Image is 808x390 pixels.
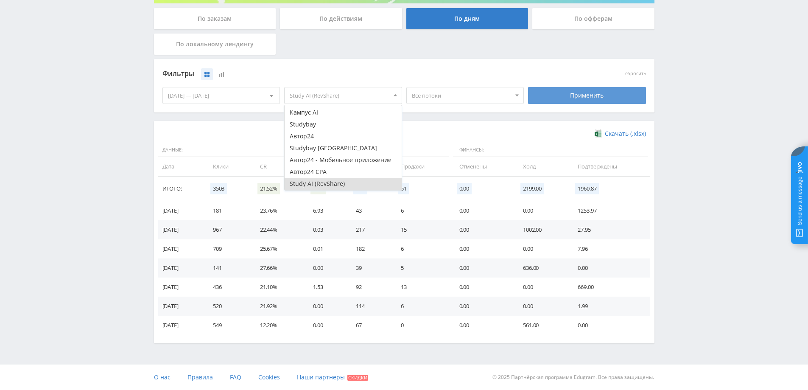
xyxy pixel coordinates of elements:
div: По заказам [154,8,276,29]
div: По локальному лендингу [154,34,276,55]
button: Studybay [GEOGRAPHIC_DATA] [285,142,402,154]
td: 21.10% [252,278,305,297]
td: 0.00 [451,316,515,335]
td: [DATE] [158,201,204,220]
td: 0.03 [305,220,347,239]
span: 0.00 [457,183,472,194]
div: По действиям [280,8,402,29]
a: Скачать (.xlsx) [595,129,646,138]
td: Итого: [158,177,204,201]
td: 0.00 [514,201,569,220]
span: Наши партнеры [297,373,345,381]
td: 0.00 [569,258,650,278]
td: 0.00 [451,239,515,258]
td: 0.00 [514,239,569,258]
td: 1002.00 [514,220,569,239]
td: 5 [392,258,451,278]
td: 0.00 [305,297,347,316]
button: Кампус AI [285,107,402,118]
td: 7.96 [569,239,650,258]
td: 141 [204,258,252,278]
td: 67 [347,316,392,335]
td: [DATE] [158,239,204,258]
td: 6 [392,297,451,316]
span: Скачать (.xlsx) [605,130,646,137]
td: 0.00 [451,220,515,239]
td: 1.53 [305,278,347,297]
a: Наши партнеры Скидки [297,365,368,390]
td: 520 [204,297,252,316]
td: 39 [347,258,392,278]
td: 0.00 [514,278,569,297]
td: 43 [347,201,392,220]
td: [DATE] [158,316,204,335]
div: По офферам [532,8,654,29]
td: 92 [347,278,392,297]
td: 0.00 [305,316,347,335]
td: [DATE] [158,258,204,278]
td: 669.00 [569,278,650,297]
td: 636.00 [514,258,569,278]
span: Study AI (RevShare) [290,87,389,104]
span: 21.52% [257,183,280,194]
td: 13 [392,278,451,297]
div: По дням [406,8,528,29]
span: Данные: [158,143,346,157]
td: 967 [204,220,252,239]
td: Холд [514,157,569,176]
td: Подтверждены [569,157,650,176]
td: Клики [204,157,252,176]
span: 2199.00 [520,183,544,194]
td: 0.01 [305,239,347,258]
td: [DATE] [158,220,204,239]
td: 217 [347,220,392,239]
span: 1960.87 [575,183,599,194]
td: 6.93 [305,201,347,220]
span: FAQ [230,373,241,381]
td: 0.00 [451,258,515,278]
div: Фильтры [162,67,524,80]
span: Финансы: [453,143,648,157]
td: 0.00 [451,201,515,220]
td: 0.00 [451,278,515,297]
span: 3503 [210,183,227,194]
td: [DATE] [158,278,204,297]
td: 0 [392,316,451,335]
td: 0.00 [305,258,347,278]
td: 1253.97 [569,201,650,220]
td: 181 [204,201,252,220]
td: 436 [204,278,252,297]
td: 0.00 [451,297,515,316]
a: Правила [187,365,213,390]
td: 114 [347,297,392,316]
a: Cookies [258,365,280,390]
td: 6 [392,201,451,220]
td: 25.67% [252,239,305,258]
td: 0.00 [569,316,650,335]
span: Cookies [258,373,280,381]
td: 549 [204,316,252,335]
td: Продажи [392,157,451,176]
td: 21.92% [252,297,305,316]
span: Все потоки [412,87,511,104]
td: 23.76% [252,201,305,220]
td: 27.95 [569,220,650,239]
span: 51 [398,183,409,194]
td: 709 [204,239,252,258]
div: © 2025 Партнёрская программа Edugram. Все права защищены. [408,365,654,390]
td: 0.00 [514,297,569,316]
span: Скидки [347,375,368,381]
td: 27.66% [252,258,305,278]
a: О нас [154,365,171,390]
button: сбросить [625,71,646,76]
img: xlsx [595,129,602,137]
td: 12.20% [252,316,305,335]
a: FAQ [230,365,241,390]
td: 6 [392,239,451,258]
button: Автор24 - Мобильное приложение [285,154,402,166]
td: CR [252,157,305,176]
td: 22.44% [252,220,305,239]
div: Применить [528,87,646,104]
button: Автор24 [285,130,402,142]
span: Правила [187,373,213,381]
